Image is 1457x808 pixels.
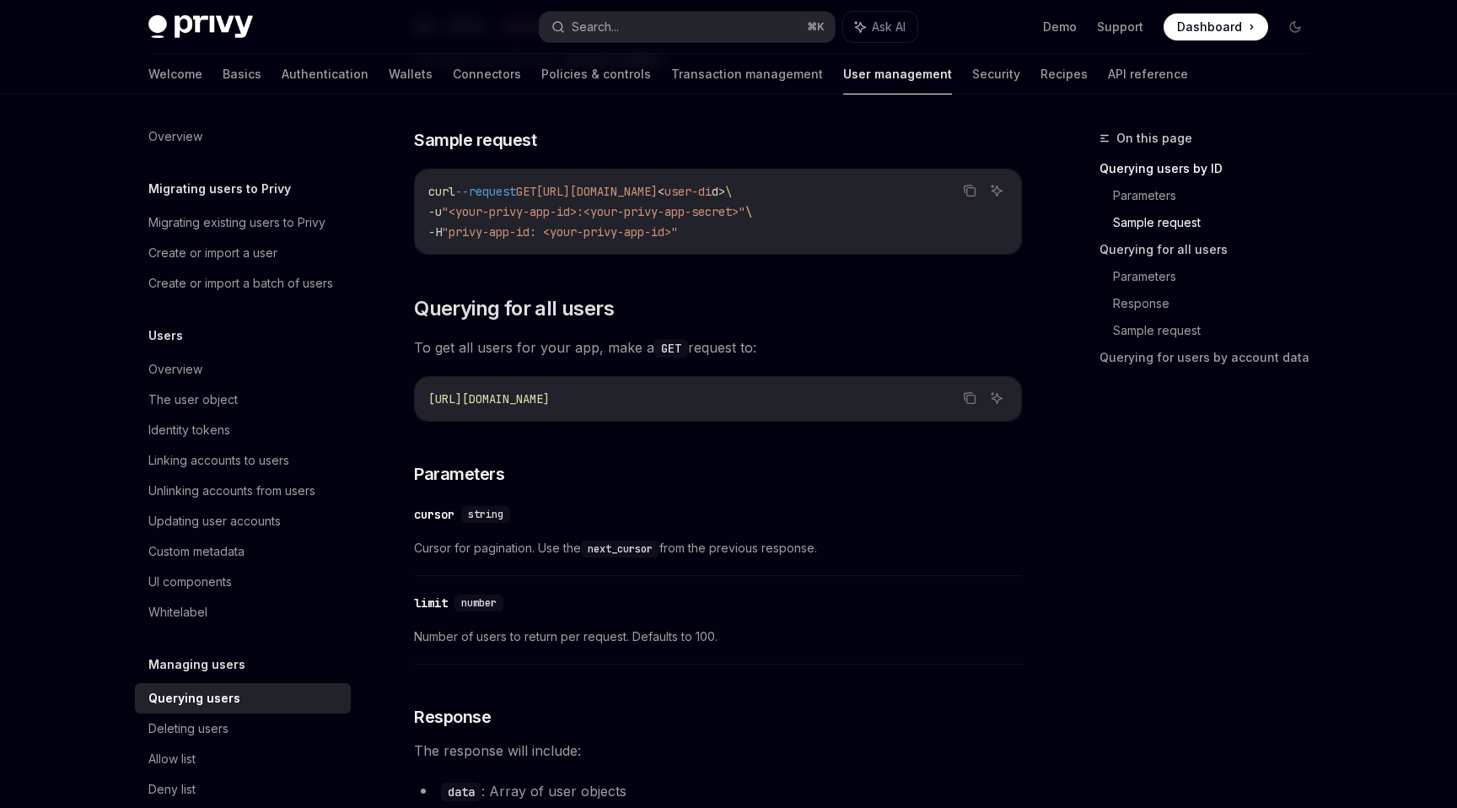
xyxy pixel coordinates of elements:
[671,54,823,94] a: Transaction management
[1113,290,1322,317] a: Response
[712,184,718,199] span: d
[135,476,351,506] a: Unlinking accounts from users
[414,462,504,486] span: Parameters
[428,224,442,240] span: -H
[135,774,351,805] a: Deny list
[148,420,230,440] div: Identity tokens
[1113,209,1322,236] a: Sample request
[581,541,659,558] code: next_cursor
[282,54,368,94] a: Authentication
[1108,54,1188,94] a: API reference
[1113,317,1322,344] a: Sample request
[135,536,351,567] a: Custom metadata
[468,508,503,521] span: string
[135,268,351,299] a: Create or import a batch of users
[148,450,289,471] div: Linking accounts to users
[148,749,196,769] div: Allow list
[1043,19,1077,35] a: Demo
[986,387,1008,409] button: Ask AI
[135,683,351,714] a: Querying users
[148,54,202,94] a: Welcome
[428,391,550,407] span: [URL][DOMAIN_NAME]
[135,506,351,536] a: Updating user accounts
[135,744,351,774] a: Allow list
[1099,155,1322,182] a: Querying users by ID
[148,326,183,346] h5: Users
[414,739,1022,762] span: The response will include:
[536,184,658,199] span: [URL][DOMAIN_NAME]
[414,705,491,729] span: Response
[516,184,536,199] span: GET
[148,541,245,562] div: Custom metadata
[654,339,688,358] code: GET
[1113,182,1322,209] a: Parameters
[725,184,732,199] span: \
[658,184,664,199] span: <
[428,184,455,199] span: curl
[1097,19,1143,35] a: Support
[540,12,835,42] button: Search...⌘K
[1113,263,1322,290] a: Parameters
[135,238,351,268] a: Create or import a user
[414,506,454,523] div: cursor
[1177,19,1242,35] span: Dashboard
[745,204,752,219] span: \
[135,207,351,238] a: Migrating existing users to Privy
[148,688,240,708] div: Querying users
[414,336,1022,359] span: To get all users for your app, make a request to:
[148,243,277,263] div: Create or import a user
[1282,13,1309,40] button: Toggle dark mode
[148,179,291,199] h5: Migrating users to Privy
[414,538,1022,558] span: Cursor for pagination. Use the from the previous response.
[1099,344,1322,371] a: Querying for users by account data
[414,295,614,322] span: Querying for all users
[1099,236,1322,263] a: Querying for all users
[148,779,196,800] div: Deny list
[442,224,678,240] span: "privy-app-id: <your-privy-app-id>"
[843,12,917,42] button: Ask AI
[135,354,351,385] a: Overview
[1164,13,1268,40] a: Dashboard
[148,390,238,410] div: The user object
[135,121,351,152] a: Overview
[959,387,981,409] button: Copy the contents from the code block
[664,184,712,199] span: user-di
[223,54,261,94] a: Basics
[135,445,351,476] a: Linking accounts to users
[135,385,351,415] a: The user object
[441,783,481,801] code: data
[1116,128,1192,148] span: On this page
[442,204,745,219] span: "<your-privy-app-id>:<your-privy-app-secret>"
[414,779,1022,803] li: : Array of user objects
[148,127,202,147] div: Overview
[148,602,207,622] div: Whitelabel
[461,596,497,610] span: number
[148,213,325,233] div: Migrating existing users to Privy
[414,627,1022,647] span: Number of users to return per request. Defaults to 100.
[148,273,333,294] div: Create or import a batch of users
[718,184,725,199] span: >
[148,481,315,501] div: Unlinking accounts from users
[148,719,228,739] div: Deleting users
[959,180,981,202] button: Copy the contents from the code block
[414,128,536,152] span: Sample request
[807,20,825,34] span: ⌘ K
[428,204,442,219] span: -u
[148,511,281,531] div: Updating user accounts
[972,54,1020,94] a: Security
[572,17,619,37] div: Search...
[455,184,516,199] span: --request
[135,567,351,597] a: UI components
[148,654,245,675] h5: Managing users
[148,359,202,380] div: Overview
[135,714,351,744] a: Deleting users
[148,15,253,39] img: dark logo
[541,54,651,94] a: Policies & controls
[986,180,1008,202] button: Ask AI
[135,415,351,445] a: Identity tokens
[872,19,906,35] span: Ask AI
[135,597,351,628] a: Whitelabel
[453,54,521,94] a: Connectors
[148,572,232,592] div: UI components
[843,54,952,94] a: User management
